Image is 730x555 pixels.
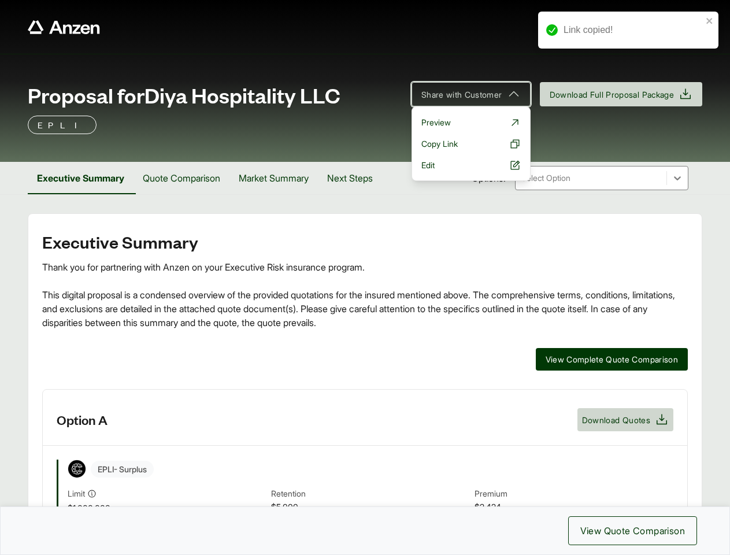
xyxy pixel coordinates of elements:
[564,23,702,37] div: Link copied!
[421,159,435,171] span: Edit
[28,162,134,194] button: Executive Summary
[229,162,318,194] button: Market Summary
[42,232,688,251] h2: Executive Summary
[134,162,229,194] button: Quote Comparison
[536,348,688,371] button: View Complete Quote Comparison
[417,112,525,133] a: Preview
[271,501,470,514] span: $5,000
[68,502,266,514] span: $1,000,000
[580,524,685,538] span: View Quote Comparison
[417,133,525,154] button: Copy Link
[91,461,154,478] span: EPLI - Surplus
[38,118,87,132] p: EPLI
[568,516,697,545] button: View Quote Comparison
[57,411,108,428] h3: Option A
[417,154,525,176] a: Edit
[475,501,673,514] span: $2,424
[706,16,714,25] button: close
[540,82,703,106] button: Download Full Proposal Package
[412,82,531,106] button: Share with Customer
[68,487,85,499] span: Limit
[68,460,86,478] img: Coalition
[421,116,451,128] span: Preview
[28,20,100,34] a: Anzen website
[42,260,688,330] div: Thank you for partnering with Anzen on your Executive Risk insurance program. This digital propos...
[421,138,458,150] span: Copy Link
[421,88,502,101] span: Share with Customer
[271,487,470,501] span: Retention
[28,83,340,106] span: Proposal for Diya Hospitality LLC
[577,408,673,431] button: Download Quotes
[550,88,675,101] span: Download Full Proposal Package
[582,414,650,426] span: Download Quotes
[475,487,673,501] span: Premium
[318,162,382,194] button: Next Steps
[546,353,679,365] span: View Complete Quote Comparison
